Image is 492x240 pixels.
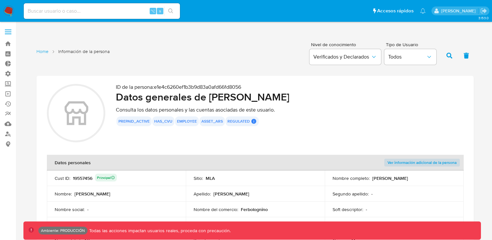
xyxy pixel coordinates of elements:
button: search-icon [164,7,177,16]
span: Verificados y Declarados [313,54,371,60]
p: Todas las acciones impactan usuarios reales, proceda con precaución. [88,228,231,234]
a: Home [36,48,48,55]
a: Notificaciones [420,8,426,14]
span: Accesos rápidos [377,7,414,14]
span: Todos [388,54,426,60]
span: Información de la persona [58,48,110,55]
button: Verificados y Declarados [309,49,381,65]
span: ⌥ [150,8,155,14]
input: Buscar usuario o caso... [24,7,180,15]
span: Tipo de Usuario [386,42,438,47]
p: Ambiente: PRODUCCIÓN [41,229,85,232]
span: Nivel de conocimiento [311,42,381,47]
nav: List of pages [36,46,110,64]
button: Todos [384,49,436,65]
a: Salir [480,7,487,14]
p: fernando.bolognino@mercadolibre.com [441,8,478,14]
span: s [159,8,161,14]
